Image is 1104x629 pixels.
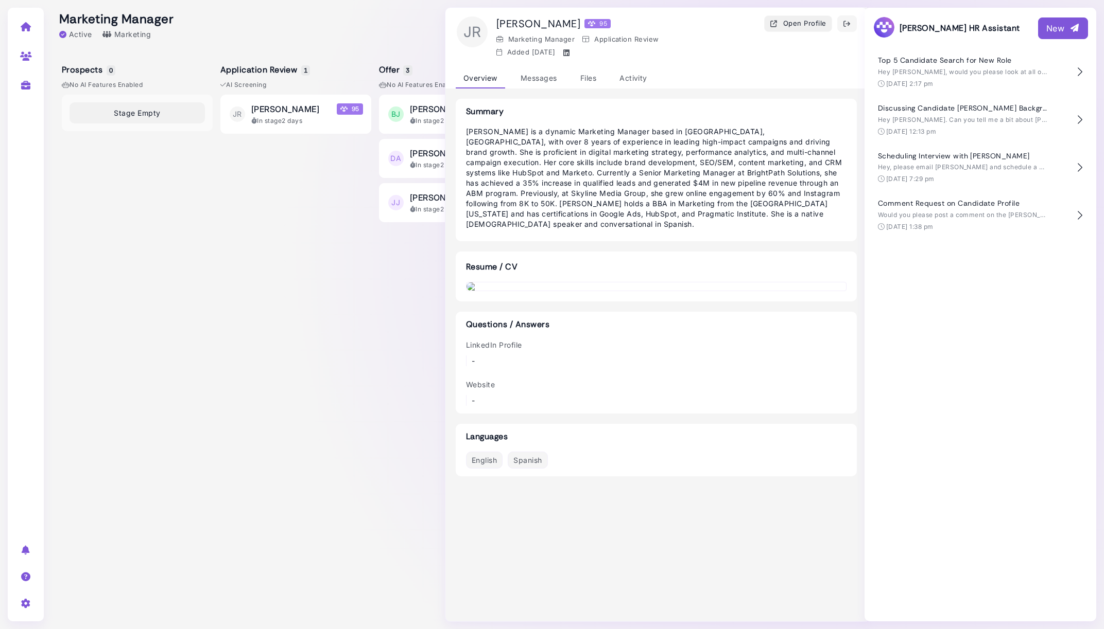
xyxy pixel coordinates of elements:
div: In stage 2 days [410,205,522,214]
div: 95 [584,19,611,28]
span: [PERSON_NAME] [410,191,478,204]
span: [PERSON_NAME] [251,103,319,115]
h3: Languages [466,432,847,441]
h5: Offer [379,65,411,75]
div: Open Profile [770,19,826,29]
span: Stage Empty [114,107,160,118]
div: Marketing [102,29,151,40]
div: Activity [612,68,655,88]
h3: Summary [466,106,847,116]
div: In stage 2 days [251,116,363,125]
button: JJ [PERSON_NAME] In stage2 days [379,183,530,222]
div: Marketing Manager [496,34,575,45]
button: Open Profile [764,15,832,32]
button: New [1038,17,1088,39]
span: JR [230,106,245,122]
h4: Discussing Candidate [PERSON_NAME] Background [878,104,1048,113]
div: Website [466,379,495,406]
div: Messages [513,68,565,88]
h4: Scheduling Interview with [PERSON_NAME] [878,152,1048,160]
span: JR [457,16,488,47]
h4: Top 5 Candidate Search for New Role [878,56,1048,65]
span: 0 [107,65,115,76]
h2: Marketing Manager [59,12,174,27]
div: English [466,452,503,469]
div: Spanish [508,452,547,469]
time: Sep 03, 2025 [532,48,556,56]
span: BJ [388,106,404,122]
h5: Application Review [220,65,309,75]
time: [DATE] 1:38 pm [886,223,934,230]
button: BJ [PERSON_NAME] In stage2 days [379,95,530,134]
div: Application Review [582,34,659,45]
span: AI Screening [220,80,266,89]
h4: Comment Request on Candidate Profile [878,199,1048,208]
span: [PERSON_NAME] [410,103,478,115]
time: [DATE] 2:17 pm [886,80,934,87]
h3: Resume / CV [456,251,528,282]
span: DA [388,151,404,166]
span: No AI Features enabled [62,80,143,89]
h3: Questions / Answers [466,319,847,329]
div: [PERSON_NAME] is a dynamic Marketing Manager based in [GEOGRAPHIC_DATA], [GEOGRAPHIC_DATA], with ... [466,127,847,229]
div: New [1046,22,1080,34]
time: [DATE] 12:13 pm [886,128,936,135]
img: download [467,282,846,291]
img: Megan Score [588,20,595,27]
div: LinkedIn Profile [466,339,522,366]
div: - [472,355,522,366]
a: https://linkedin.com/in/jane-roberts [563,47,572,58]
button: Top 5 Candidate Search for New Role Hey [PERSON_NAME], would you please look at all of our existi... [873,48,1088,96]
time: [DATE] 7:29 pm [886,175,935,183]
div: Added [496,47,556,58]
button: Comment Request on Candidate Profile Would you please post a comment on the [PERSON_NAME] profile... [873,191,1088,239]
div: In stage 2 days [410,160,522,170]
span: 1 [301,65,310,76]
img: Megan Score [340,105,348,113]
h3: [PERSON_NAME] HR Assistant [873,16,1020,40]
div: Overview [456,68,505,88]
span: [PERSON_NAME] [410,147,478,159]
button: Scheduling Interview with [PERSON_NAME] Hey, please email [PERSON_NAME] and schedule a 30 min int... [873,144,1088,192]
div: Active [59,29,92,40]
h1: [PERSON_NAME] [496,17,611,30]
div: Files [573,68,604,88]
button: JR [PERSON_NAME] Megan Score 95 In stage2 days [220,95,371,134]
h5: Prospects [62,65,114,75]
button: Discussing Candidate [PERSON_NAME] Background Hey [PERSON_NAME]. Can you tell me a bit about [PER... [873,96,1088,144]
div: In stage 2 days [410,116,522,125]
span: JJ [388,195,404,210]
span: No AI Features enabled [379,80,460,89]
button: DA [PERSON_NAME] In stage2 days [379,139,530,178]
span: 95 [337,103,363,115]
span: 3 [403,65,412,76]
div: - [472,395,495,406]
